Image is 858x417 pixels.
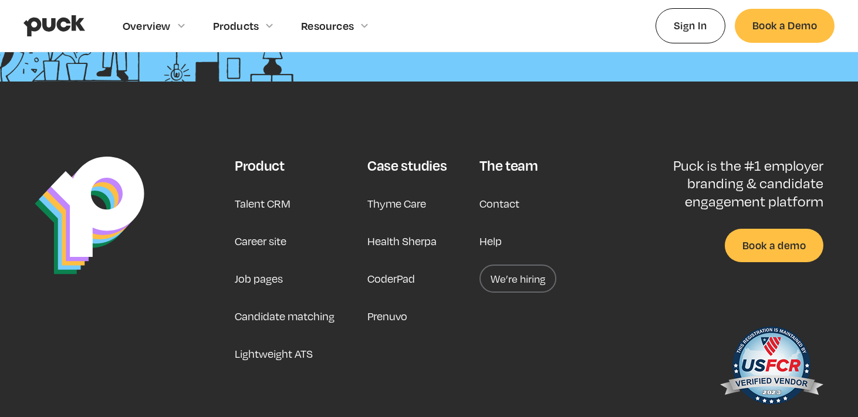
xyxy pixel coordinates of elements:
[235,265,283,293] a: Job pages
[479,227,502,255] a: Help
[235,302,335,330] a: Candidate matching
[213,19,259,32] div: Products
[725,229,823,262] a: Book a demo
[635,157,823,210] p: Puck is the #1 employer branding & candidate engagement platform
[235,227,286,255] a: Career site
[367,265,415,293] a: CoderPad
[479,265,556,293] a: We’re hiring
[719,321,823,415] img: US Federal Contractor Registration System for Award Management Verified Vendor Seal
[367,227,437,255] a: Health Sherpa
[235,157,285,174] div: Product
[301,19,354,32] div: Resources
[367,157,447,174] div: Case studies
[35,157,144,274] img: Puck Logo
[479,189,519,218] a: Contact
[367,302,407,330] a: Prenuvo
[123,19,171,32] div: Overview
[235,189,290,218] a: Talent CRM
[735,9,835,42] a: Book a Demo
[367,189,426,218] a: Thyme Care
[235,340,313,368] a: Lightweight ATS
[479,157,538,174] div: The team
[656,8,725,43] a: Sign In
